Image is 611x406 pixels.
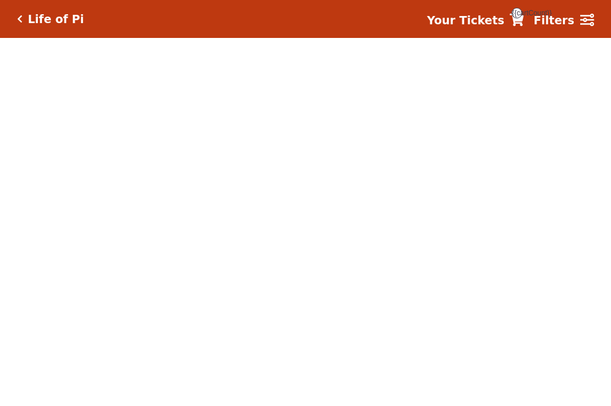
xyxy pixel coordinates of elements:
[17,15,22,23] a: Click here to go back to filters
[512,8,522,18] span: {{cartCount}}
[533,12,594,29] a: Filters
[28,12,84,26] h5: Life of Pi
[427,14,504,27] strong: Your Tickets
[533,14,574,27] strong: Filters
[427,12,524,29] a: Your Tickets {{cartCount}}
